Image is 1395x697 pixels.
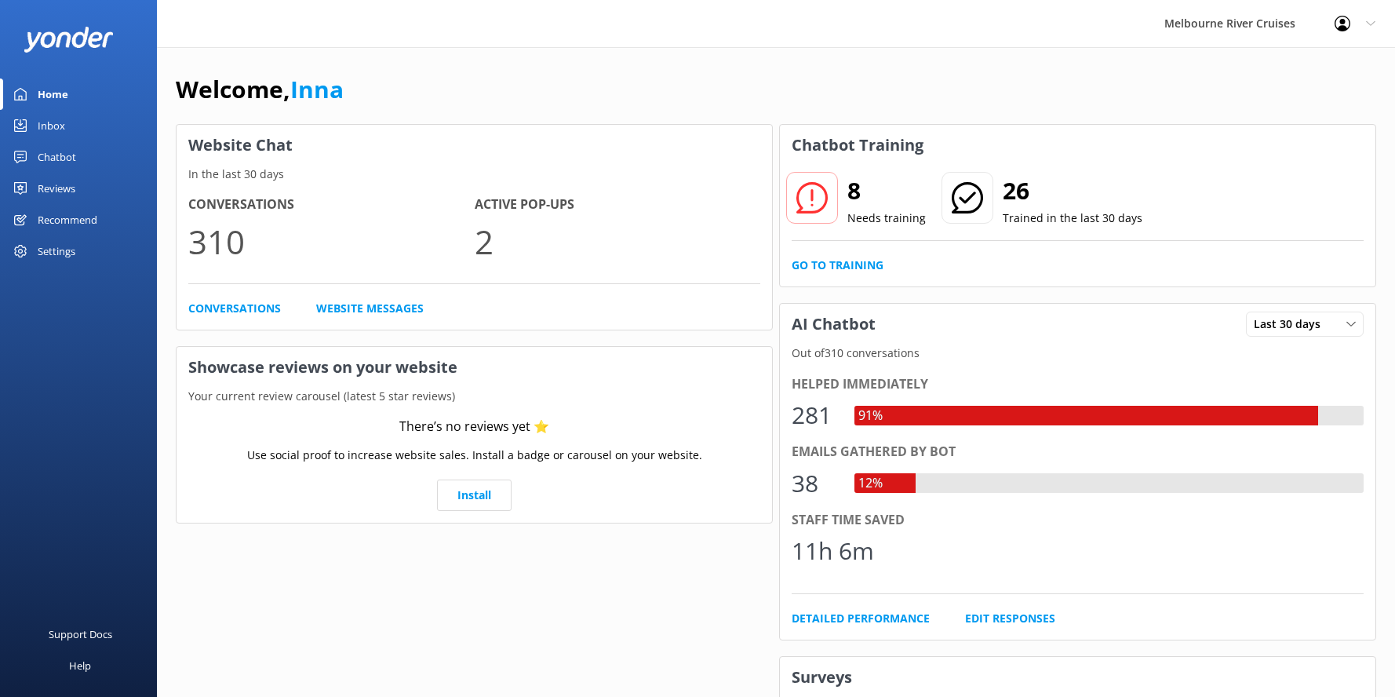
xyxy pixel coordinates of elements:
h4: Conversations [188,195,475,215]
p: Out of 310 conversations [780,345,1375,362]
div: 91% [854,406,887,426]
a: Install [437,480,512,511]
h3: Website Chat [177,125,772,166]
div: Helped immediately [792,374,1364,395]
div: Inbox [38,110,65,141]
h2: 8 [847,172,926,210]
p: 310 [188,215,475,268]
div: Support Docs [49,619,112,650]
p: Trained in the last 30 days [1003,210,1142,227]
div: Home [38,78,68,110]
a: Detailed Performance [792,610,930,627]
img: yonder-white-logo.png [24,27,114,53]
a: Conversations [188,300,281,317]
h2: 26 [1003,172,1142,210]
div: Emails gathered by bot [792,442,1364,462]
h3: Chatbot Training [780,125,935,166]
span: Last 30 days [1254,316,1330,333]
div: 281 [792,396,839,434]
p: Use social proof to increase website sales. Install a badge or carousel on your website. [247,447,702,464]
p: 2 [475,215,761,268]
h3: AI Chatbot [780,304,887,345]
div: Settings [38,235,75,267]
h3: Showcase reviews on your website [177,347,772,388]
div: Help [69,650,91,681]
div: 12% [854,473,887,494]
p: Your current review carousel (latest 5 star reviews) [177,388,772,405]
a: Website Messages [316,300,424,317]
h1: Welcome, [176,71,344,108]
p: In the last 30 days [177,166,772,183]
a: Edit Responses [965,610,1055,627]
div: There’s no reviews yet ⭐ [399,417,549,437]
div: Chatbot [38,141,76,173]
div: 11h 6m [792,532,874,570]
a: Go to Training [792,257,883,274]
h4: Active Pop-ups [475,195,761,215]
p: Needs training [847,210,926,227]
div: Recommend [38,204,97,235]
div: Staff time saved [792,510,1364,531]
div: 38 [792,465,839,502]
div: Reviews [38,173,75,204]
a: Inna [290,73,344,105]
